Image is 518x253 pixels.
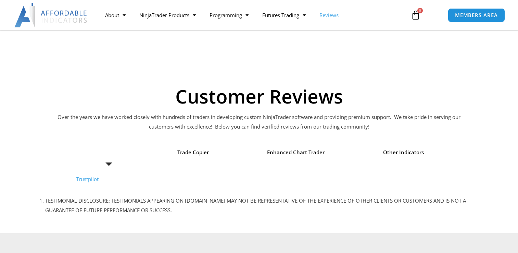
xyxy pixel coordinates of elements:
span: Reviews [99,148,119,157]
span: Other Indicators [383,148,424,157]
h1: Customer Reviews [23,87,495,106]
a: Reviews [313,7,345,23]
a: MEMBERS AREA [448,8,505,22]
nav: Menu [98,7,404,23]
img: LogoAI | Affordable Indicators – NinjaTrader [14,3,88,27]
a: NinjaTrader Products [132,7,203,23]
a: Futures Trading [255,7,313,23]
span: MEMBERS AREA [455,13,498,18]
span: Enhanced Chart Trader [267,148,325,157]
p: Over the years we have worked closely with hundreds of traders in developing custom NinjaTrader s... [57,112,461,132]
a: Programming [203,7,255,23]
span: 0 [417,8,423,13]
li: TESTIMONIAL DISCLOSURE: TESTIMONIALS APPEARING ON [DOMAIN_NAME] MAY NOT BE REPRESENTATIVE OF THE ... [45,196,489,215]
span: Trade Copier [177,148,209,157]
a: Trustpilot [76,176,99,182]
a: 0 [401,5,431,25]
a: About [98,7,132,23]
